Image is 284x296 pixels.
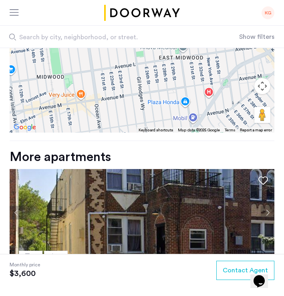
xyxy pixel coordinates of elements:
button: Previous apartment [10,206,23,219]
div: KG [262,6,274,19]
img: logo [103,5,181,21]
span: Monthly price [10,261,40,269]
iframe: chat widget [250,264,276,288]
a: Cazamio logo [103,5,181,21]
div: More apartments [10,149,274,165]
a: Terms [225,127,235,133]
a: Report a map error [240,127,272,133]
img: 2016_638484540295233130.jpeg [10,169,274,256]
span: 3 [34,252,37,261]
span: 2 [59,252,62,261]
a: Open this area in Google Maps (opens a new window) [12,122,38,133]
button: Next apartment [261,206,274,219]
img: Google [12,122,38,133]
button: Show or hide filters [239,32,274,42]
button: Map camera controls [254,78,270,94]
span: Map data ©2025 Google [178,128,220,132]
button: Keyboard shortcuts [139,127,173,133]
button: Drag Pegman onto the map to open Street View [254,107,270,123]
button: button [216,261,274,280]
span: Search by city, neighborhood, or street. [19,32,211,42]
span: Contact Agent [223,266,268,275]
span: $3,600 [10,269,40,278]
